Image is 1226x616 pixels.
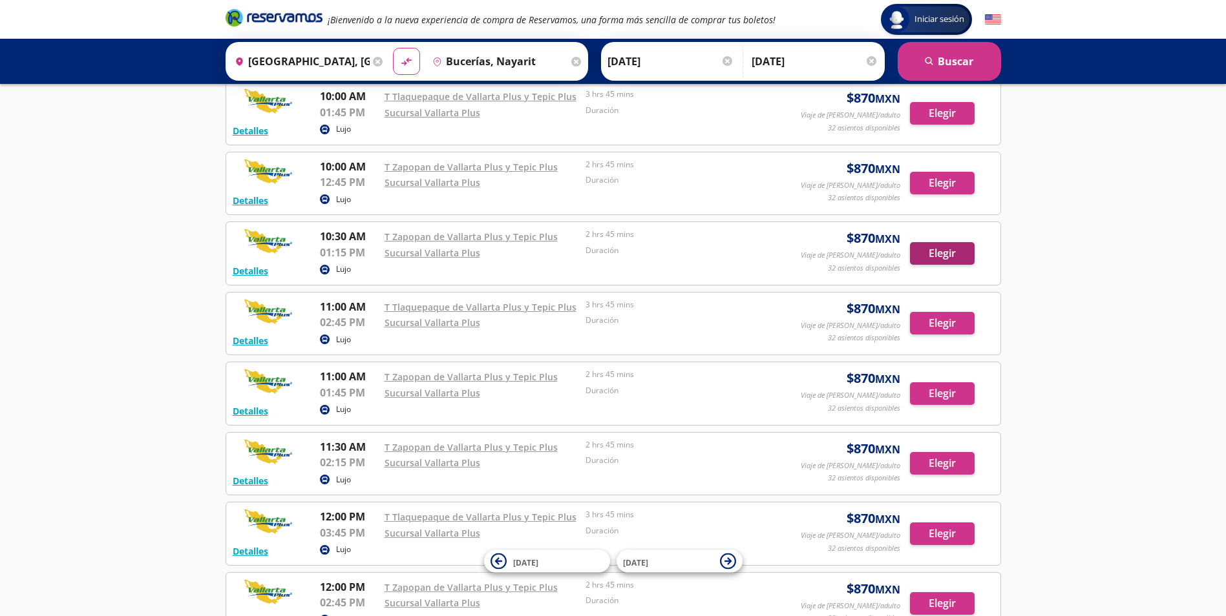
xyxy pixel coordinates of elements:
span: $ 870 [847,509,900,528]
p: 01:45 PM [320,385,378,400]
span: $ 870 [847,369,900,388]
a: Sucursal Vallarta Plus [385,597,480,609]
p: Lujo [336,544,351,555]
span: [DATE] [623,557,648,568]
button: Elegir [910,382,975,405]
p: 12:45 PM [320,174,378,190]
button: Elegir [910,592,975,615]
p: 32 asientos disponibles [828,123,900,134]
small: MXN [875,582,900,597]
p: 2 hrs 45 mins [586,369,781,380]
button: [DATE] [617,550,743,573]
p: Lujo [336,474,351,486]
p: 32 asientos disponibles [828,403,900,414]
p: Lujo [336,123,351,135]
small: MXN [875,302,900,316]
small: MXN [875,442,900,457]
img: RESERVAMOS [233,579,304,605]
span: $ 870 [847,579,900,599]
small: MXN [875,92,900,106]
input: Buscar Origen [229,45,370,77]
button: Detalles [233,544,268,558]
button: Detalles [233,124,268,138]
a: T Zapopan de Vallarta Plus y Tepic Plus [385,231,558,243]
small: MXN [875,512,900,526]
p: 10:00 AM [320,88,378,104]
p: 32 asientos disponibles [828,543,900,554]
p: 12:00 PM [320,509,378,524]
a: Brand Logo [226,8,322,31]
input: Buscar Destino [427,45,568,77]
a: T Tlaquepaque de Vallarta Plus y Tepic Plus [385,301,576,313]
p: 02:15 PM [320,455,378,470]
p: 10:30 AM [320,229,378,244]
span: $ 870 [847,229,900,248]
p: Duración [586,245,781,256]
small: MXN [875,232,900,246]
img: RESERVAMOS [233,299,304,325]
a: Sucursal Vallarta Plus [385,527,480,539]
input: Elegir Fecha [608,45,734,77]
button: Elegir [910,452,975,475]
button: Detalles [233,334,268,347]
p: 32 asientos disponibles [828,263,900,274]
span: Iniciar sesión [909,13,969,26]
p: 32 asientos disponibles [828,473,900,484]
a: Sucursal Vallarta Plus [385,387,480,399]
a: T Tlaquepaque de Vallarta Plus y Tepic Plus [385,90,576,103]
img: RESERVAMOS [233,229,304,254]
p: 02:45 PM [320,595,378,610]
p: Viaje de [PERSON_NAME]/adulto [801,110,900,121]
p: Lujo [336,404,351,415]
p: 01:15 PM [320,245,378,260]
p: 11:00 AM [320,369,378,384]
span: $ 870 [847,439,900,458]
p: 01:45 PM [320,105,378,120]
span: [DATE] [513,557,538,568]
p: 2 hrs 45 mins [586,159,781,170]
button: Buscar [898,42,1001,81]
a: Sucursal Vallarta Plus [385,457,480,469]
p: 03:45 PM [320,525,378,540]
p: 2 hrs 45 mins [586,439,781,451]
small: MXN [875,372,900,386]
img: RESERVAMOS [233,439,304,465]
a: Sucursal Vallarta Plus [385,316,480,329]
p: 3 hrs 45 mins [586,299,781,311]
a: T Zapopan de Vallarta Plus y Tepic Plus [385,161,558,173]
button: Detalles [233,404,268,418]
p: Duración [586,385,781,396]
p: Viaje de [PERSON_NAME]/adulto [801,390,900,401]
a: T Zapopan de Vallarta Plus y Tepic Plus [385,581,558,593]
button: Detalles [233,194,268,207]
p: Lujo [336,334,351,345]
p: Viaje de [PERSON_NAME]/adulto [801,601,900,611]
button: [DATE] [484,550,610,573]
p: Lujo [336,194,351,205]
a: T Tlaquepaque de Vallarta Plus y Tepic Plus [385,511,576,523]
p: 2 hrs 45 mins [586,229,781,240]
a: Sucursal Vallarta Plus [385,247,480,259]
p: Duración [586,595,781,606]
p: Viaje de [PERSON_NAME]/adulto [801,530,900,541]
p: 10:00 AM [320,159,378,174]
span: $ 870 [847,299,900,318]
p: 3 hrs 45 mins [586,509,781,520]
button: English [985,12,1001,28]
img: RESERVAMOS [233,509,304,535]
p: 12:00 PM [320,579,378,595]
button: Elegir [910,312,975,334]
p: Viaje de [PERSON_NAME]/adulto [801,460,900,471]
p: Lujo [336,263,351,275]
p: 11:30 AM [320,439,378,455]
a: Sucursal Vallarta Plus [385,107,480,119]
img: RESERVAMOS [233,159,304,185]
span: $ 870 [847,88,900,108]
img: RESERVAMOS [233,88,304,114]
a: T Zapopan de Vallarta Plus y Tepic Plus [385,441,558,453]
img: RESERVAMOS [233,369,304,395]
p: 11:00 AM [320,299,378,314]
small: MXN [875,162,900,176]
button: Elegir [910,102,975,125]
p: Duración [586,525,781,537]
